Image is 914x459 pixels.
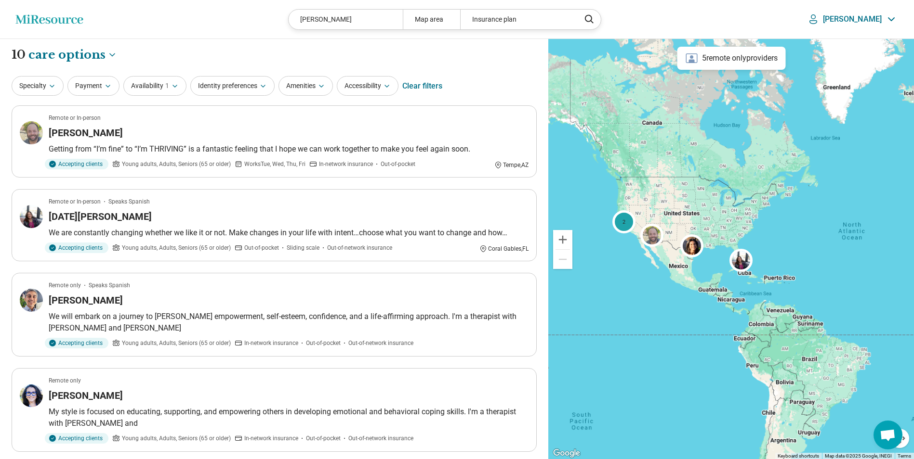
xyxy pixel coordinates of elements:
[306,434,341,443] span: Out-of-pocket
[319,160,373,168] span: In-network insurance
[122,243,231,252] span: Young adults, Adults, Seniors (65 or older)
[165,81,169,91] span: 1
[49,197,101,206] p: Remote or In-person
[123,76,186,96] button: Availability1
[49,210,152,223] h3: [DATE][PERSON_NAME]
[289,10,403,29] div: [PERSON_NAME]
[45,433,108,444] div: Accepting clients
[612,210,635,233] div: 2
[348,434,413,443] span: Out-of-network insurance
[108,197,150,206] span: Speaks Spanish
[874,421,902,449] div: Open chat
[402,75,442,98] div: Clear filters
[49,114,101,122] p: Remote or In-person
[898,453,911,459] a: Terms (opens in new tab)
[49,126,123,140] h3: [PERSON_NAME]
[122,434,231,443] span: Young adults, Adults, Seniors (65 or older)
[823,14,882,24] p: [PERSON_NAME]
[45,242,108,253] div: Accepting clients
[49,376,81,385] p: Remote only
[460,10,574,29] div: Insurance plan
[122,160,231,168] span: Young adults, Adults, Seniors (65 or older)
[49,389,123,402] h3: [PERSON_NAME]
[12,76,64,96] button: Specialty
[45,159,108,169] div: Accepting clients
[327,243,392,252] span: Out-of-network insurance
[49,227,529,239] p: We are constantly changing whether we like it or not. Make changes in your life with intent…choos...
[494,161,529,169] div: Tempe , AZ
[28,47,117,63] button: Care options
[49,281,81,290] p: Remote only
[244,160,305,168] span: Works Tue, Wed, Thu, Fri
[348,339,413,347] span: Out-of-network insurance
[278,76,333,96] button: Amenities
[28,47,106,63] span: care options
[12,47,117,63] h1: 10
[244,434,298,443] span: In-network insurance
[479,244,529,253] div: Coral Gables , FL
[49,143,529,155] p: Getting from “I’m fine” to “I’m THRIVING” is a fantastic feeling that I hope we can work together...
[49,293,123,307] h3: [PERSON_NAME]
[244,339,298,347] span: In-network insurance
[244,243,279,252] span: Out-of-pocket
[45,338,108,348] div: Accepting clients
[553,250,572,269] button: Zoom out
[403,10,460,29] div: Map area
[89,281,130,290] span: Speaks Spanish
[49,406,529,429] p: My style is focused on educating, supporting, and empowering others in developing emotional and b...
[337,76,398,96] button: Accessibility
[381,160,415,168] span: Out-of-pocket
[553,230,572,249] button: Zoom in
[825,453,892,459] span: Map data ©2025 Google, INEGI
[287,243,319,252] span: Sliding scale
[306,339,341,347] span: Out-of-pocket
[49,311,529,334] p: We will embark on a journey to [PERSON_NAME] empowerment, self-esteem, confidence, and a life-aff...
[190,76,275,96] button: Identity preferences
[677,47,785,70] div: 5 remote only providers
[122,339,231,347] span: Young adults, Adults, Seniors (65 or older)
[67,76,119,96] button: Payment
